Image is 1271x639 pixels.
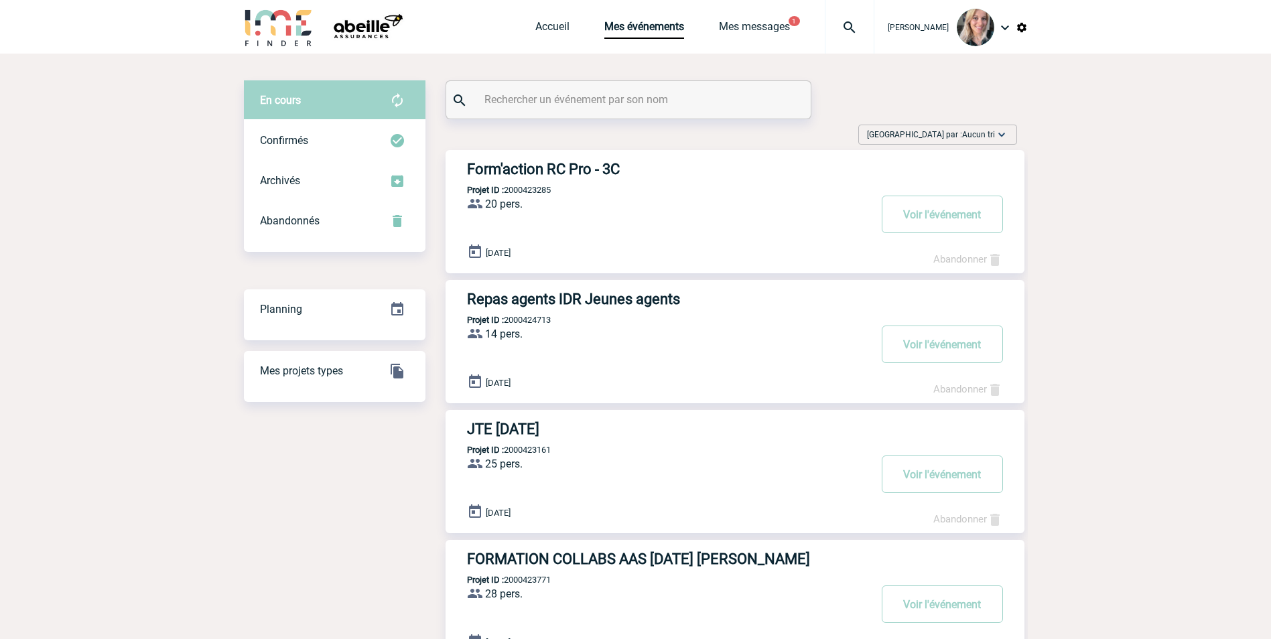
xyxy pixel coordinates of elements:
a: Abandonner [933,253,1003,265]
a: Mes événements [604,20,684,39]
a: JTE [DATE] [446,421,1024,437]
a: Accueil [535,20,570,39]
a: Mes messages [719,20,790,39]
div: Retrouvez ici tous vos événements annulés [244,201,425,241]
span: [DATE] [486,508,511,518]
span: Archivés [260,174,300,187]
a: Form'action RC Pro - 3C [446,161,1024,177]
h3: FORMATION COLLABS AAS [DATE] [PERSON_NAME] [467,551,869,567]
a: Mes projets types [244,350,425,390]
div: Retrouvez ici tous les événements que vous avez décidé d'archiver [244,161,425,201]
span: 25 pers. [485,457,523,470]
button: 1 [789,16,800,26]
h3: Form'action RC Pro - 3C [467,161,869,177]
span: 28 pers. [485,587,523,600]
a: Planning [244,289,425,328]
div: Retrouvez ici tous vos événements organisés par date et état d'avancement [244,289,425,330]
span: Abandonnés [260,214,320,227]
b: Projet ID : [467,315,504,325]
p: 2000423161 [446,445,551,455]
span: [PERSON_NAME] [888,23,949,32]
span: Confirmés [260,134,308,147]
button: Voir l'événement [882,326,1003,363]
input: Rechercher un événement par son nom [481,90,779,109]
h3: JTE [DATE] [467,421,869,437]
span: Aucun tri [962,130,995,139]
button: Voir l'événement [882,585,1003,623]
a: Abandonner [933,513,1003,525]
span: 20 pers. [485,198,523,210]
span: [DATE] [486,378,511,388]
b: Projet ID : [467,445,504,455]
span: Planning [260,303,302,315]
b: Projet ID : [467,185,504,195]
button: Voir l'événement [882,196,1003,233]
span: Mes projets types [260,364,343,377]
h3: Repas agents IDR Jeunes agents [467,291,869,307]
p: 2000423771 [446,575,551,585]
a: Abandonner [933,383,1003,395]
button: Voir l'événement [882,455,1003,493]
img: IME-Finder [244,8,314,46]
b: Projet ID : [467,575,504,585]
a: Repas agents IDR Jeunes agents [446,291,1024,307]
a: FORMATION COLLABS AAS [DATE] [PERSON_NAME] [446,551,1024,567]
span: 14 pers. [485,328,523,340]
img: 129785-0.jpg [957,9,994,46]
span: [DATE] [486,248,511,258]
div: GESTION DES PROJETS TYPE [244,351,425,391]
p: 2000424713 [446,315,551,325]
span: [GEOGRAPHIC_DATA] par : [867,128,995,141]
img: baseline_expand_more_white_24dp-b.png [995,128,1008,141]
div: Retrouvez ici tous vos évènements avant confirmation [244,80,425,121]
span: En cours [260,94,301,106]
p: 2000423285 [446,185,551,195]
